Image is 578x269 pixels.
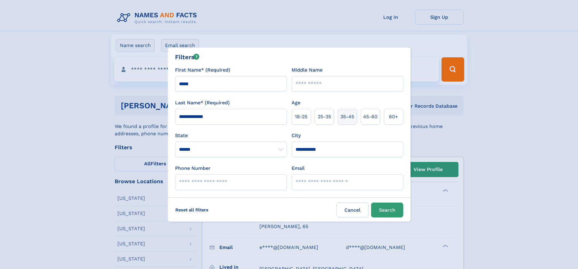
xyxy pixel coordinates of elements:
[389,113,398,120] span: 60+
[318,113,331,120] span: 25‑35
[175,165,211,172] label: Phone Number
[340,113,354,120] span: 35‑45
[292,66,323,74] label: Middle Name
[295,113,307,120] span: 18‑25
[336,203,369,217] label: Cancel
[175,132,287,139] label: State
[175,99,230,106] label: Last Name* (Required)
[371,203,403,217] button: Search
[292,99,300,106] label: Age
[292,132,301,139] label: City
[292,165,305,172] label: Email
[175,66,230,74] label: First Name* (Required)
[175,52,200,62] div: Filters
[363,113,377,120] span: 45‑60
[171,203,212,217] label: Reset all filters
